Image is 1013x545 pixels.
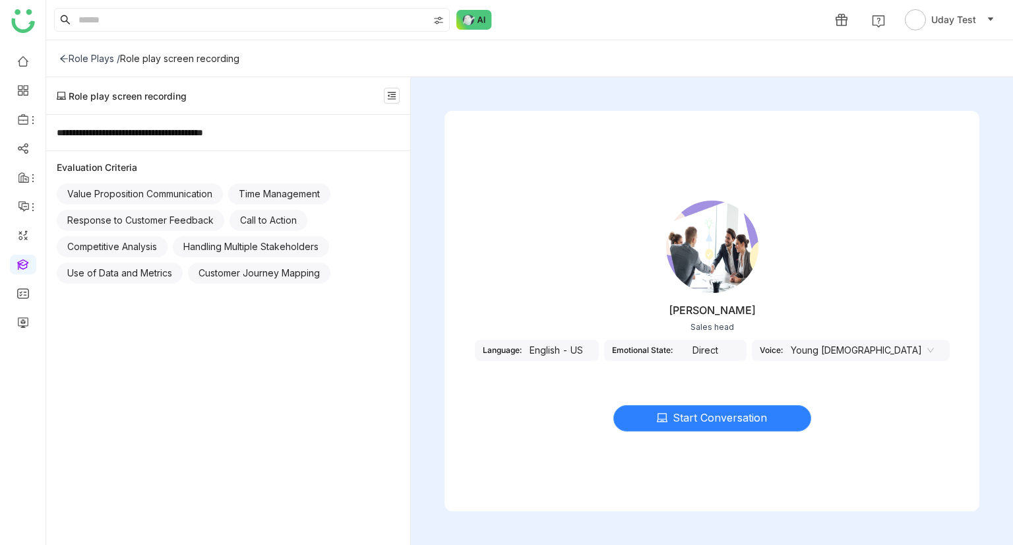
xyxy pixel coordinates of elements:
div: Call to Action [230,210,307,231]
div: Sales head [691,322,734,332]
div: Value Proposition Communication [57,183,223,205]
button: Uday Test [902,9,997,30]
span: Start Conversation [673,410,767,426]
div: Use of Data and Metrics [57,263,183,284]
div: Language: [483,345,522,355]
img: search-type.svg [433,15,444,26]
img: logo [11,9,35,33]
img: avatar [905,9,926,30]
button: Start Conversation [613,405,811,432]
img: 68c94f1052e66838b9518aed [666,201,758,293]
div: Time Management [228,183,330,205]
div: Role Plays / [59,53,120,64]
img: ask-buddy-normal.svg [456,10,492,30]
span: Role play screen recording [69,90,187,102]
div: Response to Customer Feedback [57,210,224,231]
div: Role play screen recording [120,53,239,64]
div: Voice: [760,345,783,355]
div: [PERSON_NAME] [669,304,756,317]
div: Competitive Analysis [57,236,168,257]
nz-select-item: Young Male [791,340,934,360]
div: Handling Multiple Stakeholders [173,236,329,257]
div: Customer Journey Mapping [188,263,330,284]
img: help.svg [872,15,885,28]
span: Uday Test [931,13,976,27]
div: Emotional State: [612,345,673,355]
div: Evaluation Criteria [57,162,400,173]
